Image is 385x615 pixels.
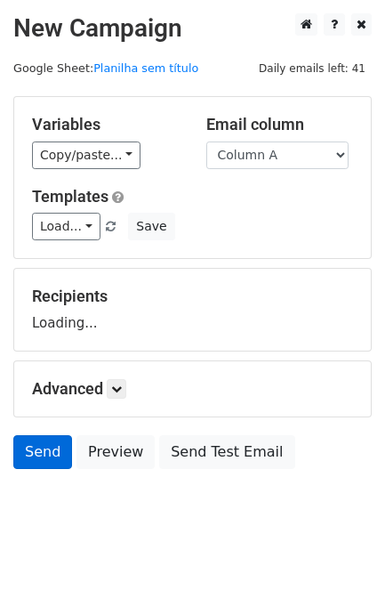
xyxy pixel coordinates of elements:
a: Planilha sem título [93,61,198,75]
h2: New Campaign [13,13,372,44]
button: Save [128,213,174,240]
div: Loading... [32,287,353,333]
small: Google Sheet: [13,61,198,75]
a: Templates [32,187,108,206]
h5: Variables [32,115,180,134]
span: Daily emails left: 41 [253,59,372,78]
a: Preview [76,435,155,469]
h5: Advanced [32,379,353,399]
a: Send [13,435,72,469]
h5: Email column [206,115,354,134]
a: Send Test Email [159,435,294,469]
a: Daily emails left: 41 [253,61,372,75]
h5: Recipients [32,287,353,306]
a: Load... [32,213,100,240]
a: Copy/paste... [32,142,140,169]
